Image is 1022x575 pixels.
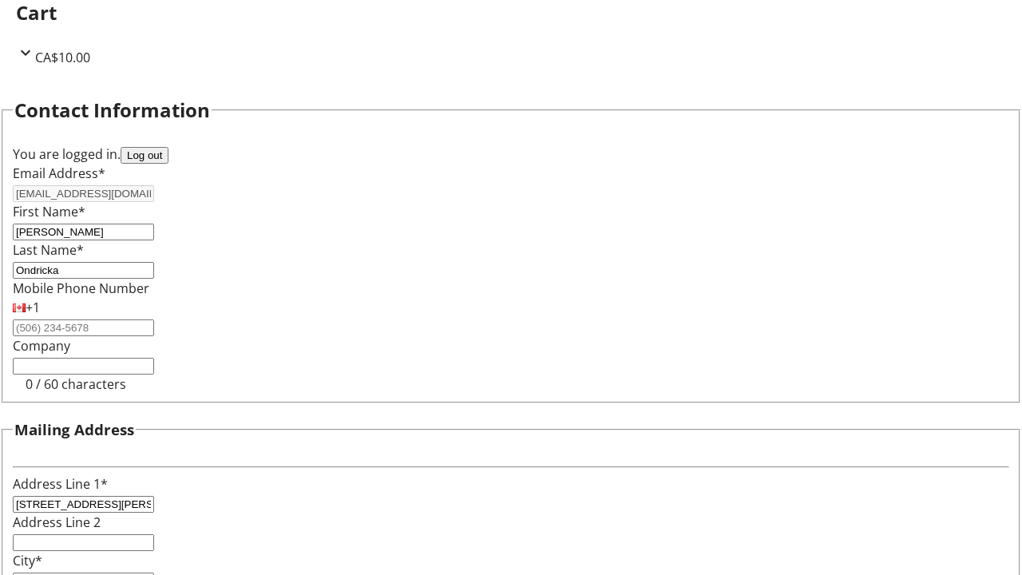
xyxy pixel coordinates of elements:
[13,496,154,513] input: Address
[13,337,70,355] label: Company
[13,319,154,336] input: (506) 234-5678
[13,552,42,569] label: City*
[13,475,108,493] label: Address Line 1*
[13,203,85,220] label: First Name*
[14,96,210,125] h2: Contact Information
[13,165,105,182] label: Email Address*
[14,418,134,441] h3: Mailing Address
[13,514,101,531] label: Address Line 2
[13,241,84,259] label: Last Name*
[35,49,90,66] span: CA$10.00
[121,147,168,164] button: Log out
[26,375,126,393] tr-character-limit: 0 / 60 characters
[13,280,149,297] label: Mobile Phone Number
[13,145,1009,164] div: You are logged in.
